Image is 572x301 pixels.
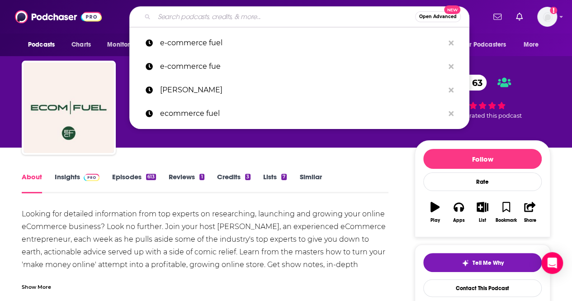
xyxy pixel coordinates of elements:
button: open menu [517,36,550,53]
div: Share [524,218,536,223]
input: Search podcasts, credits, & more... [154,10,415,24]
span: For Podcasters [463,38,506,51]
button: Share [518,196,542,229]
svg: Add a profile image [550,7,557,14]
span: Open Advanced [419,14,457,19]
p: e-commerce fue [160,55,444,78]
a: [PERSON_NAME] [129,78,469,102]
button: List [471,196,494,229]
span: Monitoring [107,38,139,51]
img: Podchaser Pro [84,174,99,181]
div: Apps [453,218,465,223]
div: 1 [199,174,204,180]
a: e-commerce fue [129,55,469,78]
a: About [22,172,42,193]
span: rated this podcast [469,112,522,119]
button: Play [423,196,447,229]
span: More [524,38,539,51]
div: Play [430,218,440,223]
div: 613 [146,174,156,180]
button: open menu [101,36,151,53]
div: Rate [423,172,542,191]
a: Episodes613 [112,172,156,193]
p: e-commerce fuel [160,31,444,55]
div: List [479,218,486,223]
img: Podchaser - Follow, Share and Rate Podcasts [15,8,102,25]
a: e-commerce fuel [129,31,469,55]
div: 7 [281,174,287,180]
img: User Profile [537,7,557,27]
p: andrew youderian [160,78,444,102]
a: ecommerce fuel [129,102,469,125]
button: open menu [457,36,519,53]
span: Tell Me Why [473,259,504,267]
a: Similar [299,172,321,193]
span: Podcasts [28,38,55,51]
a: Reviews1 [169,172,204,193]
button: Open AdvancedNew [415,11,461,22]
button: tell me why sparkleTell Me Why [423,253,542,272]
a: Contact This Podcast [423,279,542,297]
a: Credits3 [217,172,251,193]
button: Apps [447,196,470,229]
span: New [444,5,460,14]
a: InsightsPodchaser Pro [55,172,99,193]
div: 63 1 personrated this podcast [415,69,550,125]
span: Charts [71,38,91,51]
p: ecommerce fuel [160,102,444,125]
a: Show notifications dropdown [490,9,505,24]
div: Looking for detailed information from top experts on researching, launching and growing your onli... [22,208,388,296]
img: eComFuel [24,62,114,153]
span: Logged in as esmith_bg [537,7,557,27]
button: Follow [423,149,542,169]
div: Search podcasts, credits, & more... [129,6,469,27]
a: Show notifications dropdown [512,9,526,24]
div: Open Intercom Messenger [541,252,563,274]
a: Charts [66,36,96,53]
a: 63 [454,75,487,91]
button: open menu [22,36,66,53]
img: tell me why sparkle [462,259,469,267]
span: 63 [463,75,487,91]
div: Bookmark [496,218,517,223]
button: Bookmark [494,196,518,229]
button: Show profile menu [537,7,557,27]
a: Lists7 [263,172,287,193]
div: 3 [245,174,251,180]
